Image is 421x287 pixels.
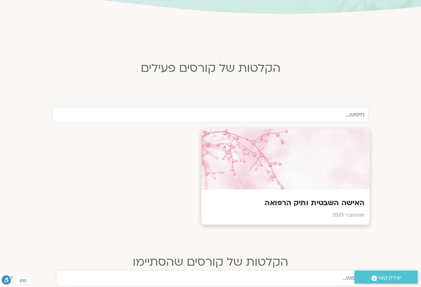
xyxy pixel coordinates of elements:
span: יצירת קשר [377,273,401,282]
input: חיפוש... [56,270,365,286]
h2: הקלטות של קורסים פעילים [48,62,374,75]
h2: הקלטות של קורסים שהסתיימו [56,255,365,269]
input: חיפוש... [53,107,369,123]
h3: האישה השבטית ותיק הרפואה [206,198,364,208]
a: האישה השבטית ותיק הרפואהספטמבר 2025 [53,129,369,224]
a: יצירת קשר [354,271,418,284]
p: ספטמבר 2025 [206,212,364,220]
